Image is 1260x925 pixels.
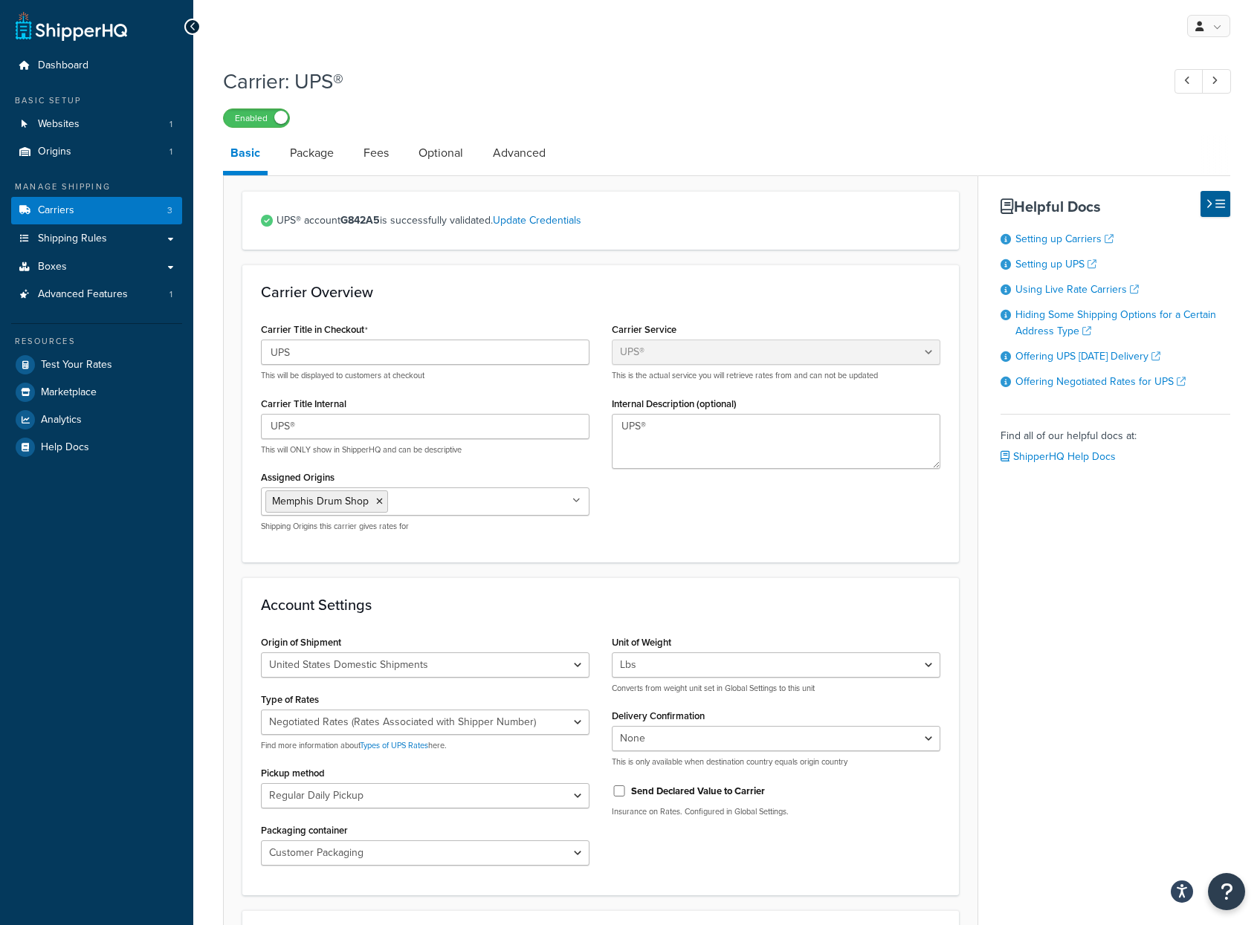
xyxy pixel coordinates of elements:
[612,806,940,817] p: Insurance on Rates. Configured in Global Settings.
[1015,348,1160,364] a: Offering UPS [DATE] Delivery
[1001,449,1116,464] a: ShipperHQ Help Docs
[11,225,182,253] a: Shipping Rules
[493,212,581,228] a: Update Credentials
[11,197,182,224] a: Carriers3
[272,493,369,509] span: Memphis Drum Shop
[11,281,182,308] a: Advanced Features1
[169,118,172,131] span: 1
[261,398,346,409] label: Carrier Title Internal
[11,335,182,348] div: Resources
[277,210,940,231] span: UPS® account is successfully validated.
[223,67,1147,96] h1: Carrier: UPS®
[41,441,89,454] span: Help Docs
[11,434,182,461] a: Help Docs
[38,288,128,301] span: Advanced Features
[41,386,97,399] span: Marketplace
[1208,873,1245,910] button: Open Resource Center
[1201,191,1230,217] button: Hide Help Docs
[11,138,182,166] a: Origins1
[1001,198,1230,215] h3: Helpful Docs
[1015,231,1114,247] a: Setting up Carriers
[1015,282,1139,297] a: Using Live Rate Carriers
[11,281,182,308] li: Advanced Features
[11,181,182,193] div: Manage Shipping
[261,637,341,648] label: Origin of Shipment
[261,521,589,532] p: Shipping Origins this carrier gives rates for
[612,637,671,648] label: Unit of Weight
[411,135,471,171] a: Optional
[631,785,765,798] label: Send Declared Value to Carrier
[261,444,589,455] p: This will ONLY show in ShipperHQ and can be descriptive
[612,683,940,694] p: Converts from weight unit set in Global Settings to this unit
[485,135,553,171] a: Advanced
[360,739,428,751] a: Types of UPS Rates
[261,472,335,483] label: Assigned Origins
[224,109,289,127] label: Enabled
[612,710,705,721] label: Delivery Confirmation
[1015,374,1186,389] a: Offering Negotiated Rates for UPS
[11,111,182,138] li: Websites
[1015,307,1216,339] a: Hiding Some Shipping Options for a Certain Address Type
[1175,69,1204,94] a: Previous Record
[41,414,82,426] span: Analytics
[612,324,676,335] label: Carrier Service
[41,359,112,371] span: Test Your Rates
[169,288,172,301] span: 1
[38,204,74,217] span: Carriers
[11,94,182,107] div: Basic Setup
[1202,69,1231,94] a: Next Record
[38,233,107,245] span: Shipping Rules
[11,138,182,166] li: Origins
[261,825,348,836] label: Packaging container
[38,261,67,273] span: Boxes
[612,398,737,409] label: Internal Description (optional)
[356,135,396,171] a: Fees
[11,253,182,281] a: Boxes
[11,52,182,79] a: Dashboard
[282,135,341,171] a: Package
[261,694,319,705] label: Type of Rates
[612,414,940,469] textarea: UPS®
[38,59,88,72] span: Dashboard
[261,597,940,613] h3: Account Settings
[612,370,940,381] p: This is the actual service you will retrieve rates from and can not be updated
[340,212,380,228] strong: G842A5
[38,118,80,131] span: Websites
[38,146,71,158] span: Origins
[261,767,325,779] label: Pickup method
[11,197,182,224] li: Carriers
[261,324,368,336] label: Carrier Title in Checkout
[261,740,589,751] p: Find more information about here.
[11,406,182,433] a: Analytics
[169,146,172,158] span: 1
[612,756,940,767] p: This is only available when destination country equals origin country
[167,204,172,217] span: 3
[11,351,182,378] a: Test Your Rates
[261,284,940,300] h3: Carrier Overview
[11,111,182,138] a: Websites1
[1001,414,1230,467] div: Find all of our helpful docs at:
[223,135,268,175] a: Basic
[261,370,589,381] p: This will be displayed to customers at checkout
[11,379,182,406] a: Marketplace
[1015,256,1096,272] a: Setting up UPS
